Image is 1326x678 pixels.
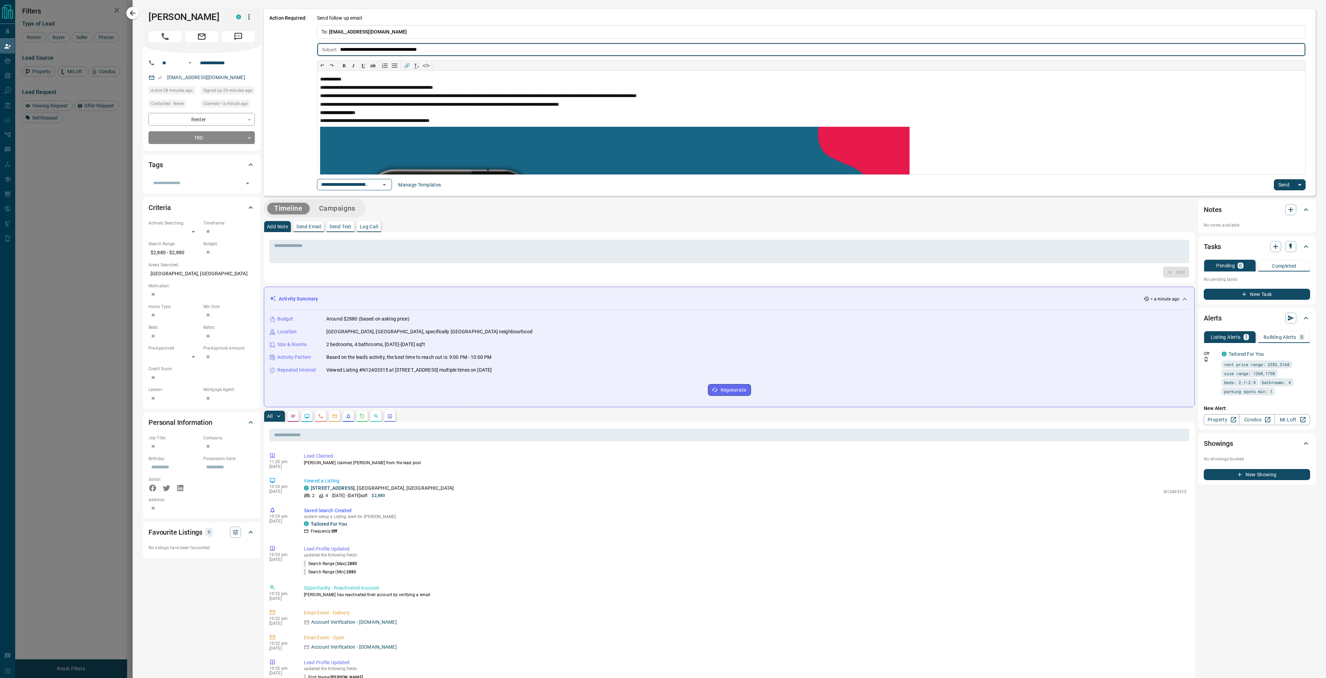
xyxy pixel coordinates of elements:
p: Send Text [329,224,352,229]
p: updated the following fields: [304,666,1186,671]
p: Location [277,328,297,335]
span: 𝐔 [362,63,365,68]
p: Birthday: [148,456,200,462]
p: No notes available [1204,222,1310,228]
img: search_like_a_pro.png [320,127,910,385]
p: [PERSON_NAME] has reactivated their account by verifying a email [304,592,1186,598]
span: Message [222,31,255,42]
s: ab [370,63,376,68]
a: Tailored For You [1229,351,1264,357]
p: 4 [326,493,328,499]
div: Tasks [1204,238,1310,255]
div: split button [1274,179,1306,190]
p: 10:53 pm [269,514,294,519]
p: Log Call [360,224,378,229]
p: Activity Summary [279,295,318,303]
h2: Favourite Listings [148,527,202,538]
p: Company: [203,435,255,441]
p: [PERSON_NAME] claimed [PERSON_NAME] from the lead pool [304,460,1186,466]
div: Renter [148,113,255,126]
div: Activity Summary< a minute ago [270,293,1189,305]
p: Viewed Listing #N12403315 at [STREET_ADDRESS] multiple times on [DATE] [326,366,492,374]
p: Repeated Interest [277,366,316,374]
p: Lead Profile Updated [304,545,1186,553]
p: [DATE] [269,596,294,601]
p: [DATE] [269,671,294,676]
h1: [PERSON_NAME] [148,11,226,22]
p: < a minute ago [1151,296,1179,302]
p: 10:53 pm [269,484,294,489]
span: Claimed < a minute ago [203,100,248,107]
p: Action Required: [269,15,307,190]
h2: Tasks [1204,241,1221,252]
div: TBD [148,131,255,144]
p: 2 [312,493,315,499]
p: Add Note [267,224,288,229]
p: [DATE] [269,519,294,524]
p: [DATE] [269,646,294,651]
p: Timeframe: [203,220,255,226]
svg: Emails [332,413,337,419]
div: Favourite Listings0 [148,524,255,541]
div: Mon Sep 15 2025 [148,87,198,96]
div: condos.ca [236,15,241,19]
p: [DATE] - [DATE] sqft [332,493,367,499]
p: Job Title: [148,435,200,441]
p: Pending [1216,263,1235,268]
svg: Requests [359,413,365,419]
span: parking spots min: 1 [1224,388,1272,395]
span: Email [185,31,218,42]
p: Listing Alerts [1211,335,1241,340]
svg: Email Verified [157,75,162,80]
p: , [GEOGRAPHIC_DATA], [GEOGRAPHIC_DATA] [311,485,454,492]
button: Campaigns [312,203,362,214]
button: 𝐔 [358,61,368,70]
svg: Lead Browsing Activity [304,413,310,419]
p: $2,880 - $2,880 [148,247,200,258]
svg: Notes [290,413,296,419]
p: Off [1204,351,1218,357]
p: Activity Pattern [277,354,311,361]
p: Search Range: [148,241,200,247]
p: Lead Claimed [304,452,1186,460]
p: Social: [148,476,200,483]
span: [EMAIL_ADDRESS][DOMAIN_NAME] [329,29,407,35]
p: $2,880 [372,493,385,499]
p: Search Range (Min) : [304,569,356,575]
p: Building Alerts [1263,335,1296,340]
p: Baths: [203,324,255,331]
span: beds: 2.1-2.9 [1224,379,1256,386]
p: Around $2880 (based on asking price) [326,315,410,323]
p: No listings have been favourited [148,545,255,551]
svg: Agent Actions [387,413,393,419]
p: [GEOGRAPHIC_DATA], [GEOGRAPHIC_DATA] [148,268,255,279]
p: Mortgage Agent: [203,386,255,393]
p: Opportunity - Reactivated Account [304,584,1186,592]
p: Search Range (Max) : [304,561,357,567]
h2: Personal Information [148,417,212,428]
button: Timeline [267,203,309,214]
button: Bullet list [390,61,400,70]
p: 0 [1239,263,1242,268]
button: Regenerate [708,384,751,396]
span: rent price range: 2592,3168 [1224,361,1289,368]
p: Send Email [296,224,321,229]
p: Min Size: [203,304,255,310]
p: Saved Search Created [304,507,1186,514]
p: Email Event - Open [304,634,1186,641]
span: Signed up 29 minutes ago [203,87,252,94]
a: Condos [1239,414,1275,425]
span: 2880 [347,561,357,566]
button: New Task [1204,289,1310,300]
p: [DATE] [269,621,294,626]
p: Address: [148,497,255,503]
p: Possession Date: [203,456,255,462]
button: Open [243,179,252,188]
button: T̲ₓ [412,61,421,70]
p: Motivation: [148,283,255,289]
button: ↶ [317,61,327,70]
svg: Opportunities [373,413,379,419]
h2: Tags [148,159,163,170]
svg: Push Notification Only [1204,357,1209,362]
a: Tailored For You [311,521,347,527]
